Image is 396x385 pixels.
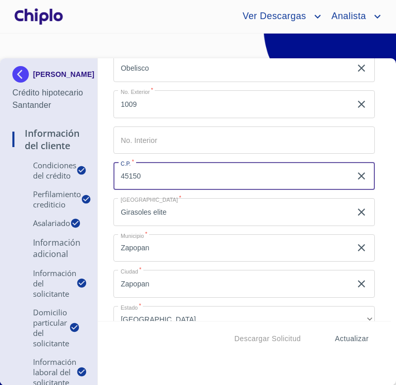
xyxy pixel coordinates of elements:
button: clear input [355,278,368,290]
p: Perfilamiento crediticio [12,189,81,210]
p: Condiciones del Crédito [12,160,76,181]
p: Información del Solicitante [12,268,76,299]
button: Actualizar [331,329,373,348]
button: account of current user [324,8,384,25]
p: Domicilio Particular del Solicitante [12,307,69,348]
p: Información adicional [12,237,85,260]
span: Actualizar [335,332,369,345]
p: Información del Cliente [12,127,85,152]
button: clear input [355,206,368,218]
p: Asalariado [12,218,70,228]
span: Descargar Solicitud [235,332,301,345]
button: clear input [355,242,368,254]
button: clear input [355,62,368,74]
button: account of current user [235,8,323,25]
button: clear input [355,98,368,110]
div: [PERSON_NAME] [12,66,85,87]
p: Crédito hipotecario Santander [12,87,85,111]
img: Docupass spot blue [12,66,33,83]
span: Ver Descargas [235,8,311,25]
button: clear input [355,170,368,182]
div: [GEOGRAPHIC_DATA] [113,306,375,334]
p: [PERSON_NAME] [33,70,94,78]
span: Analista [324,8,371,25]
button: Descargar Solicitud [230,329,305,348]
